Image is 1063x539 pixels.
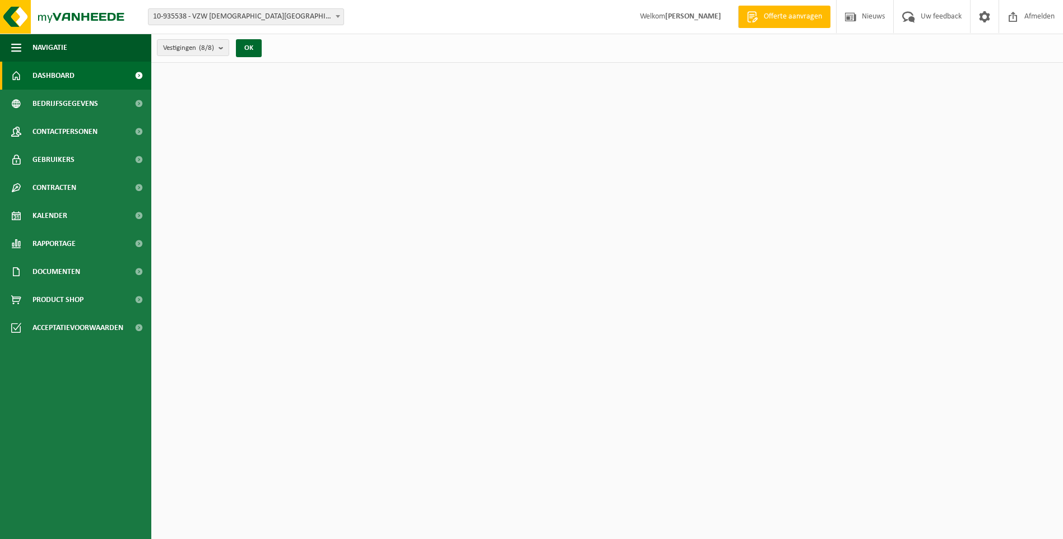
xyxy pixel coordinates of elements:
span: Bedrijfsgegevens [33,90,98,118]
strong: [PERSON_NAME] [665,12,721,21]
span: Contracten [33,174,76,202]
span: Dashboard [33,62,75,90]
span: Vestigingen [163,40,214,57]
span: Offerte aanvragen [761,11,825,22]
span: 10-935538 - VZW PRIESTER DAENS COLLEGE - AALST [148,8,344,25]
span: Acceptatievoorwaarden [33,314,123,342]
count: (8/8) [199,44,214,52]
button: OK [236,39,262,57]
span: Contactpersonen [33,118,98,146]
span: Gebruikers [33,146,75,174]
span: Kalender [33,202,67,230]
span: Rapportage [33,230,76,258]
button: Vestigingen(8/8) [157,39,229,56]
span: Product Shop [33,286,83,314]
a: Offerte aanvragen [738,6,830,28]
span: Documenten [33,258,80,286]
span: Navigatie [33,34,67,62]
span: 10-935538 - VZW PRIESTER DAENS COLLEGE - AALST [148,9,343,25]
